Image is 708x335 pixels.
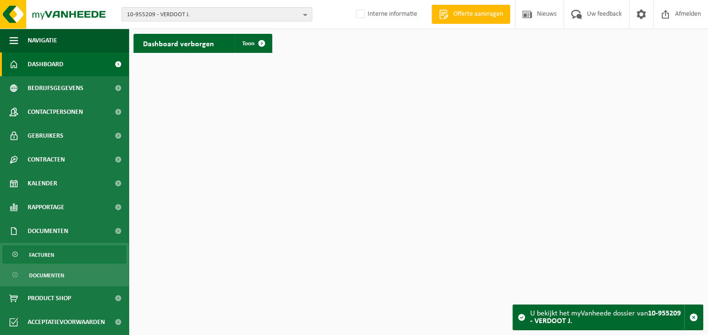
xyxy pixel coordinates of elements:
[122,7,312,21] button: 10-955209 - VERDOOT J.
[235,34,271,53] a: Toon
[29,266,64,284] span: Documenten
[2,245,126,264] a: Facturen
[28,286,71,310] span: Product Shop
[431,5,510,24] a: Offerte aanvragen
[28,100,83,124] span: Contactpersonen
[28,29,57,52] span: Navigatie
[530,310,681,325] strong: 10-955209 - VERDOOT J.
[28,172,57,195] span: Kalender
[133,34,224,52] h2: Dashboard verborgen
[127,8,299,22] span: 10-955209 - VERDOOT J.
[28,219,68,243] span: Documenten
[29,246,54,264] span: Facturen
[28,52,63,76] span: Dashboard
[28,195,64,219] span: Rapportage
[28,148,65,172] span: Contracten
[451,10,505,19] span: Offerte aanvragen
[28,310,105,334] span: Acceptatievoorwaarden
[28,124,63,148] span: Gebruikers
[354,7,417,21] label: Interne informatie
[530,305,684,330] div: U bekijkt het myVanheede dossier van
[2,266,126,284] a: Documenten
[28,76,83,100] span: Bedrijfsgegevens
[242,41,255,47] span: Toon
